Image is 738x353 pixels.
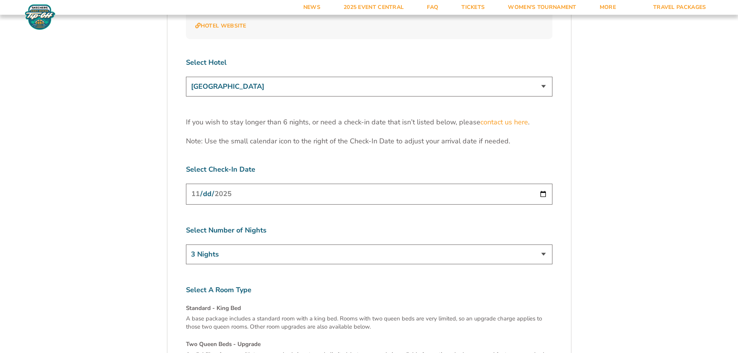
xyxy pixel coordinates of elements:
[480,117,528,127] a: contact us here
[186,315,552,331] p: A base package includes a standard room with a king bed. Rooms with two queen beds are very limit...
[186,58,552,67] label: Select Hotel
[195,22,246,29] a: Hotel Website
[186,226,552,235] label: Select Number of Nights
[186,285,552,295] label: Select A Room Type
[186,136,552,146] p: Note: Use the small calendar icon to the right of the Check-In Date to adjust your arrival date i...
[186,165,552,174] label: Select Check-In Date
[186,340,552,348] h4: Two Queen Beds - Upgrade
[186,117,552,127] p: If you wish to stay longer than 6 nights, or need a check-in date that isn’t listed below, please .
[186,304,552,312] h4: Standard - King Bed
[23,4,57,30] img: Fort Myers Tip-Off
